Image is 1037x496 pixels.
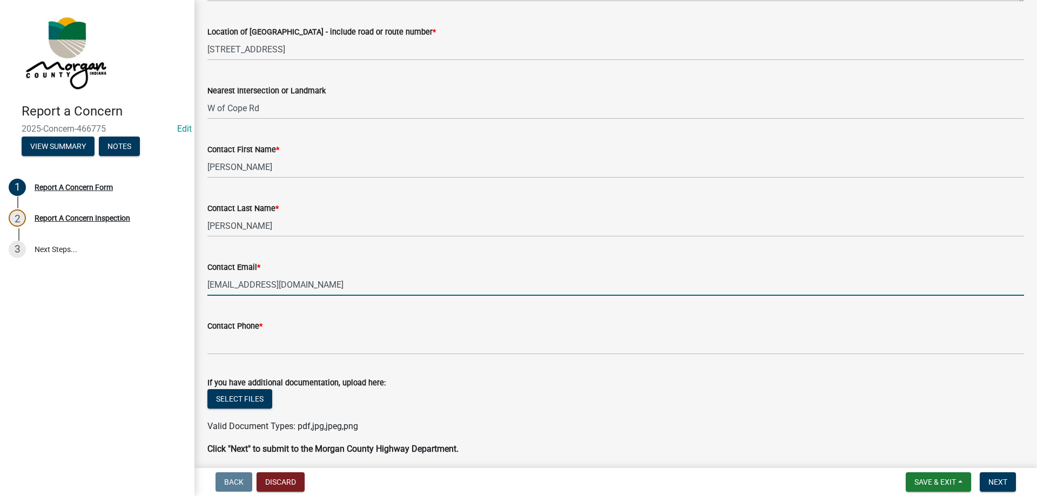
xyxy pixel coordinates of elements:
span: 2025-Concern-466775 [22,124,173,134]
button: Select files [207,389,272,409]
div: 2 [9,209,26,227]
img: Morgan County, Indiana [22,11,109,92]
span: Save & Exit [914,478,956,486]
button: Next [980,472,1016,492]
label: If you have additional documentation, upload here: [207,379,386,387]
span: Valid Document Types: pdf,jpg,jpeg,png [207,421,358,431]
div: 1 [9,179,26,196]
button: Notes [99,137,140,156]
wm-modal-confirm: Notes [99,142,140,151]
div: 3 [9,241,26,258]
button: View Summary [22,137,95,156]
button: Discard [257,472,305,492]
label: Contact Last Name [207,205,279,213]
span: Back [224,478,244,486]
wm-modal-confirm: Summary [22,142,95,151]
strong: Click "Next" to submit to the Morgan County Highway Department. [207,444,459,454]
h4: Report a Concern [22,104,186,119]
button: Save & Exit [906,472,971,492]
div: Report A Concern Inspection [35,214,130,222]
a: Edit [177,124,192,134]
label: Nearest Intersection or Landmark [207,87,326,95]
label: Location of [GEOGRAPHIC_DATA] - include road or route number [207,29,436,36]
button: Back [216,472,252,492]
wm-modal-confirm: Edit Application Number [177,124,192,134]
label: Contact Email [207,264,260,271]
label: Contact First Name [207,146,279,154]
span: Next [988,478,1007,486]
label: Contact Phone [207,323,262,330]
div: Report A Concern Form [35,184,113,191]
